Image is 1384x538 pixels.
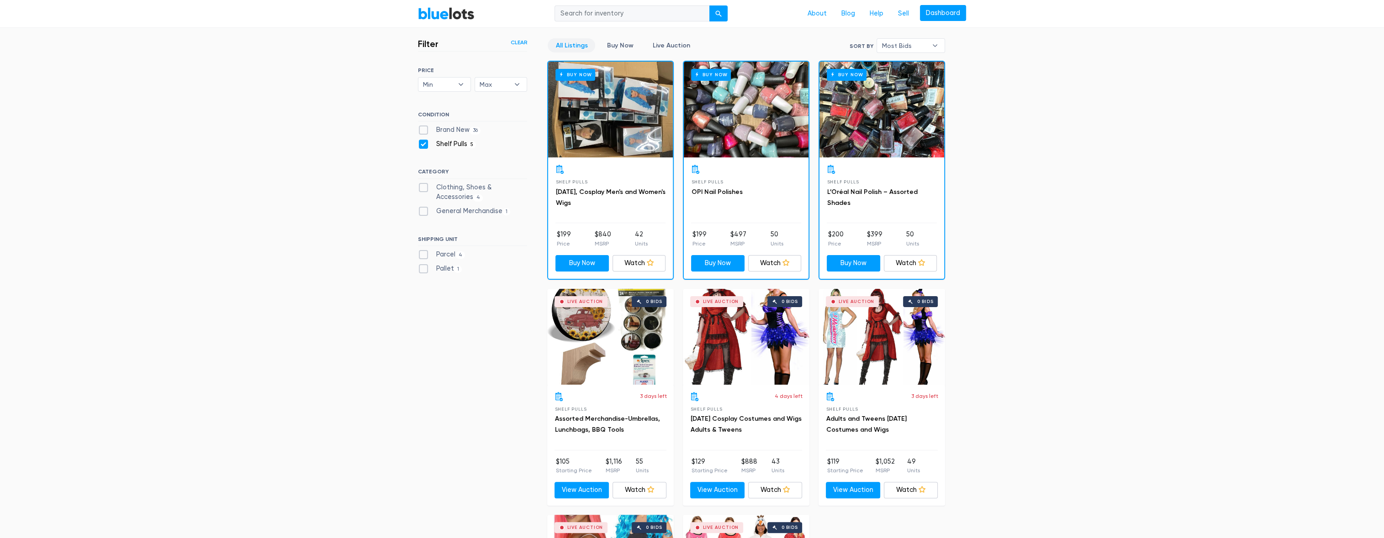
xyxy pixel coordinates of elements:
a: L’Oréal Nail Polish – Assorted Shades [827,188,917,207]
div: 0 bids [646,525,662,530]
b: ▾ [451,78,470,91]
li: $497 [730,230,746,248]
div: Live Auction [838,299,874,304]
label: General Merchandise [418,206,510,216]
input: Search for inventory [555,5,710,22]
li: $1,052 [875,457,894,475]
div: Live Auction [703,299,739,304]
p: Units [907,466,919,475]
span: Max [480,78,510,91]
a: Live Auction 0 bids [547,289,674,385]
h6: CONDITION [418,111,527,121]
h3: Filter [418,38,438,49]
li: $1,116 [605,457,622,475]
span: Shelf Pulls [827,179,859,184]
span: 4 [473,194,483,202]
li: 49 [907,457,919,475]
a: Buy Now [599,38,641,52]
a: View Auction [555,482,609,498]
a: Buy Now [827,255,880,272]
h6: Buy Now [691,69,731,80]
p: Price [556,240,571,248]
p: MSRP [867,240,882,248]
a: OPI Nail Polishes [691,188,742,196]
li: $200 [828,230,843,248]
span: Shelf Pulls [555,179,587,184]
p: Units [906,240,919,248]
li: 50 [906,230,919,248]
a: All Listings [548,38,595,52]
li: 55 [635,457,648,475]
a: Help [862,5,891,22]
h6: CATEGORY [418,168,527,178]
span: 1 [454,266,462,273]
li: $399 [867,230,882,248]
p: MSRP [875,466,894,475]
span: 4 [455,251,465,259]
span: Shelf Pulls [691,179,723,184]
h6: SHIPPING UNIT [418,236,527,246]
a: Watch [884,482,938,498]
label: Parcel [418,250,465,260]
a: Watch [613,255,666,272]
div: Live Auction [567,299,603,304]
p: Units [635,466,648,475]
a: View Auction [826,482,880,498]
li: $199 [692,230,706,248]
a: Blog [834,5,862,22]
div: 0 bids [782,525,798,530]
b: ▾ [507,78,527,91]
p: Units [634,240,647,248]
a: Live Auction 0 bids [819,289,945,385]
a: Clear [510,38,527,47]
p: Starting Price [555,466,592,475]
a: Live Auction 0 bids [683,289,809,385]
h6: Buy Now [555,69,595,80]
a: [DATE], Cosplay Men's and Women's Wigs [555,188,665,207]
a: View Auction [690,482,745,498]
p: MSRP [605,466,622,475]
a: About [800,5,834,22]
a: BlueLots [418,7,475,20]
label: Brand New [418,125,481,135]
p: Units [771,466,784,475]
h6: PRICE [418,67,527,73]
label: Pallet [418,264,462,274]
p: Starting Price [827,466,863,475]
li: 42 [634,230,647,248]
a: Buy Now [684,62,808,157]
span: Shelf Pulls [555,407,586,412]
a: [DATE] Cosplay Costumes and Wigs Adults & Tweens [690,415,801,434]
div: 0 bids [646,299,662,304]
li: 50 [770,230,783,248]
p: 3 days left [639,392,666,400]
div: 0 bids [917,299,934,304]
li: $199 [556,230,571,248]
span: 1 [502,208,510,215]
a: Buy Now [555,255,609,272]
a: Watch [613,482,667,498]
label: Clothing, Shoes & Accessories [418,183,527,202]
p: Units [770,240,783,248]
div: Live Auction [703,525,739,530]
span: 5 [467,141,476,148]
a: Sell [891,5,916,22]
a: Assorted Merchandise-Umbrellas, Lunchbags, BBQ Tools [555,415,660,434]
p: MSRP [730,240,746,248]
span: Shelf Pulls [826,407,858,412]
p: Starting Price [691,466,727,475]
p: Price [692,240,706,248]
p: Price [828,240,843,248]
p: MSRP [741,466,757,475]
a: Watch [748,482,803,498]
label: Shelf Pulls [418,139,476,149]
p: 4 days left [774,392,802,400]
span: Most Bids [882,39,927,52]
p: 3 days left [911,392,938,400]
div: 0 bids [782,299,798,304]
li: $129 [691,457,727,475]
label: Sort By [849,42,873,50]
li: $119 [827,457,863,475]
li: $105 [555,457,592,475]
div: Live Auction [567,525,603,530]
